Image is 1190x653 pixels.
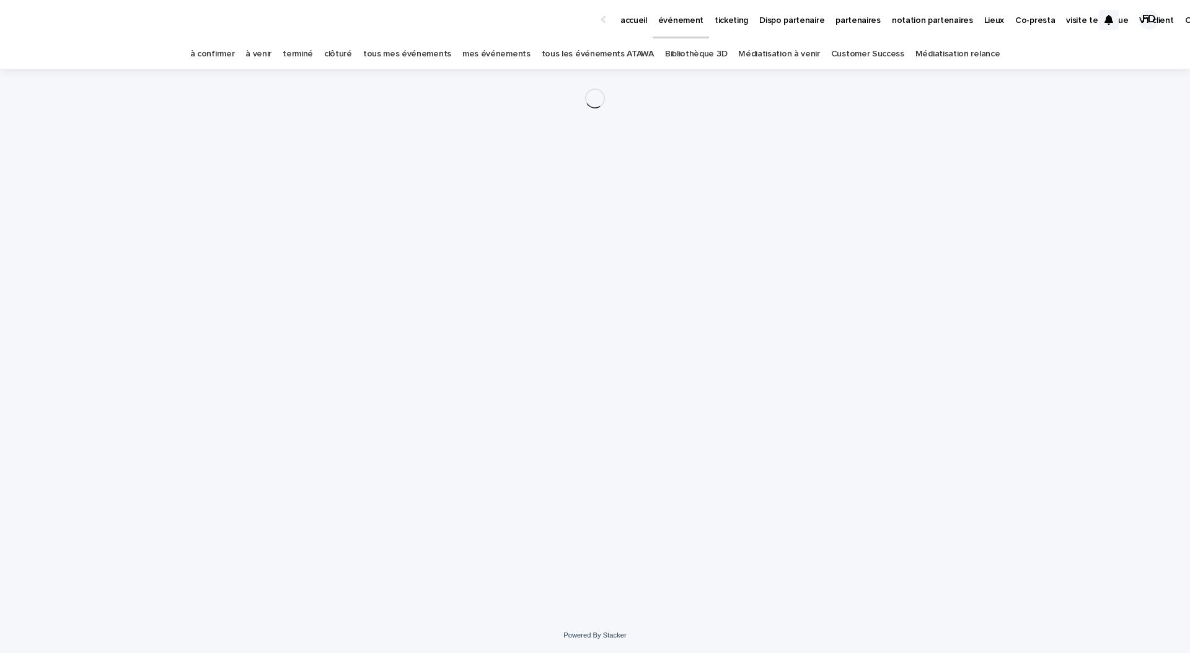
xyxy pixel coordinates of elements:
a: Customer Success [831,40,904,69]
a: clôturé [324,40,352,69]
a: mes événements [462,40,531,69]
a: terminé [283,40,313,69]
a: Médiatisation à venir [738,40,820,69]
img: Ls34BcGeRexTGTNfXpUC [25,7,145,32]
a: Powered By Stacker [563,631,626,639]
a: à venir [245,40,271,69]
a: tous les événements ATAWA [542,40,654,69]
a: tous mes événements [363,40,451,69]
a: à confirmer [190,40,235,69]
a: Médiatisation relance [915,40,1000,69]
a: Bibliothèque 3D [665,40,727,69]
